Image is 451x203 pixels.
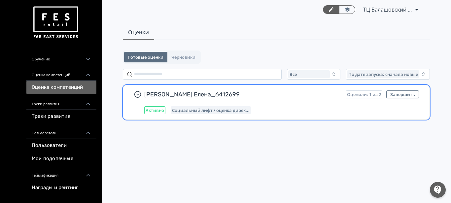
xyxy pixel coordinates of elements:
[363,6,413,14] span: ТЦ Балашовский Пассаж Балашов СИН 6412699
[32,4,79,41] img: https://files.teachbase.ru/system/account/57463/logo/medium-936fc5084dd2c598f50a98b9cbe0469a.png
[26,81,96,94] a: Оценка компетенций
[386,90,419,98] button: Завершить
[347,92,381,97] span: Оценили: 1 из 2
[287,69,340,80] button: Все
[290,72,297,77] span: Все
[348,72,418,77] span: По дате запуска: сначала новые
[26,110,96,123] a: Треки развития
[128,28,149,36] span: Оценки
[26,139,96,152] a: Пользователи
[128,54,163,60] span: Готовые оценки
[171,54,195,60] span: Черновики
[146,108,164,113] span: Активно
[26,152,96,165] a: Мои подопечные
[26,65,96,81] div: Оценка компетенций
[26,165,96,181] div: Геймификация
[26,94,96,110] div: Треки развития
[339,5,355,14] a: Переключиться в режим ученика
[124,52,167,62] button: Готовые оценки
[26,49,96,65] div: Обучение
[172,108,250,113] span: Социальный лифт / оценка директора магазина
[26,181,96,194] a: Награды и рейтинг
[26,123,96,139] div: Пользователи
[144,90,340,98] span: [PERSON_NAME] Елена_6412699
[346,69,430,80] button: По дате запуска: сначала новые
[167,52,199,62] button: Черновики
